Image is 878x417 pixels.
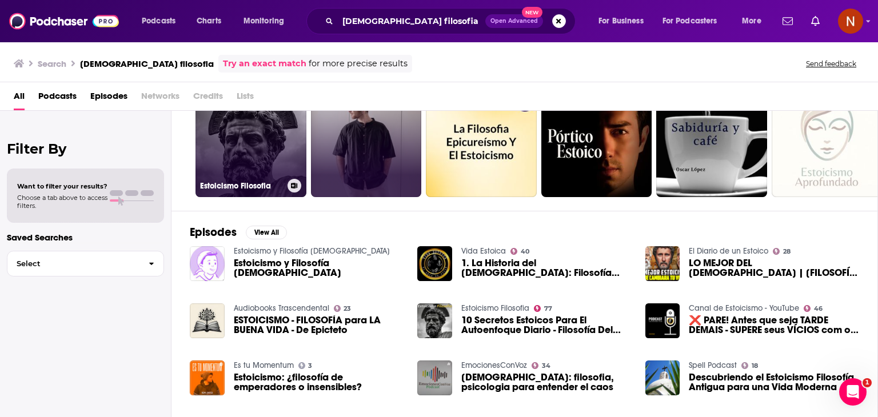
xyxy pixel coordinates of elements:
a: Audiobooks Trascendental [234,303,329,313]
a: LO MEJOR DEL ESTOICISMO | [FILOSOFÍA ESTOICA] [689,258,859,278]
img: 10 Secretos Estoicos Para El Autoenfoque Diario - Filosofía Del Estoicismo [417,303,452,338]
button: open menu [590,12,658,30]
img: Estoicismo y Filosofía Zen [190,246,225,281]
span: For Business [598,13,644,29]
a: 3 [298,362,313,369]
button: Open AdvancedNew [485,14,543,28]
a: 28 [773,248,791,255]
span: New [522,7,542,18]
iframe: Intercom live chat [839,378,867,406]
span: Lists [237,87,254,110]
img: Podchaser - Follow, Share and Rate Podcasts [9,10,119,32]
span: for more precise results [309,57,408,70]
h3: Estoicismo Filosofia [200,181,283,191]
a: ❌ PARE! Antes que seja TARDE DEMAIS - SUPERE seus VÍCIOS com o estoicismo - FILOSOFIA ESTOICA [689,315,859,335]
span: 40 [521,249,529,254]
span: Logged in as AdelNBM [838,9,863,34]
span: For Podcasters [663,13,717,29]
span: More [742,13,761,29]
span: Select [7,260,139,267]
a: 46 [804,305,823,312]
span: 1. La Historia del [DEMOGRAPHIC_DATA]: Filosofía que Transforma Vidas [461,258,632,278]
a: Descubriendo el Estoicismo Filosofía Antigua para una Vida Moderna [689,372,859,392]
span: ❌ PARE! Antes que seja TARDE DEMAIS - SUPERE seus VÍCIOS com o [DEMOGRAPHIC_DATA] - FILOSOFIA EST... [689,315,859,335]
h2: Filter By [7,141,164,157]
img: Descubriendo el Estoicismo Filosofía Antigua para una Vida Moderna [645,360,680,395]
button: Select [7,251,164,276]
img: estoicismo: filosofia, psicologia para entender el caos [417,360,452,395]
span: Estoicismo y Filosofía [DEMOGRAPHIC_DATA] [234,258,404,278]
span: Choose a tab above to access filters. [17,194,107,210]
a: 40 [510,248,529,255]
span: [DEMOGRAPHIC_DATA]: filosofia, psicologia para entender el caos [461,372,632,392]
span: Credits [193,87,223,110]
a: 77Estoicismo Filosofia [195,86,306,197]
a: estoicismo: filosofia, psicologia para entender el caos [461,372,632,392]
img: LO MEJOR DEL ESTOICISMO | [FILOSOFÍA ESTOICA] [645,246,680,281]
img: ESTOICISMO - FILOSOFÍA para LA BUENA VIDA - De Epicteto [190,303,225,338]
a: EpisodesView All [190,225,287,239]
a: Episodes [90,87,127,110]
span: LO MEJOR DEL [DEMOGRAPHIC_DATA] | [FILOSOFÍA ESTOICA] [689,258,859,278]
button: open menu [734,12,776,30]
a: Estoicismo y Filosofía Zen [234,258,404,278]
button: View All [246,226,287,239]
button: Show profile menu [838,9,863,34]
h3: Search [38,58,66,69]
a: 77 [534,305,552,312]
img: Estoicismo: ¿filosofía de emperadores o insensibles? [190,360,225,395]
input: Search podcasts, credits, & more... [338,12,485,30]
img: ❌ PARE! Antes que seja TARDE DEMAIS - SUPERE seus VÍCIOS com o estoicismo - FILOSOFIA ESTOICA [645,303,680,338]
a: Podcasts [38,87,77,110]
a: 52 [541,86,652,197]
span: 3 [308,363,312,368]
button: open menu [655,12,734,30]
img: 1. La Historia del Estoicismo: Filosofía que Transforma Vidas [417,246,452,281]
span: 28 [783,249,791,254]
a: EmocionesConVoz [461,360,527,370]
a: Show notifications dropdown [807,11,824,31]
span: 77 [544,306,552,311]
h2: Episodes [190,225,237,239]
a: 10 Secretos Estoicos Para El Autoenfoque Diario - Filosofía Del Estoicismo [461,315,632,335]
a: 18 [741,362,758,369]
span: 34 [542,363,550,368]
span: 46 [814,306,823,311]
a: Show notifications dropdown [778,11,797,31]
a: Estoicismo Filosofia [461,303,529,313]
span: Networks [141,87,179,110]
img: User Profile [838,9,863,34]
p: Saved Searches [7,232,164,243]
a: Es tu Momentum [234,360,294,370]
a: 1. La Historia del Estoicismo: Filosofía que Transforma Vidas [461,258,632,278]
a: Vida Estoica [461,246,506,256]
a: 34 [532,362,550,369]
span: 23 [344,306,351,311]
span: Want to filter your results? [17,182,107,190]
a: All [14,87,25,110]
a: Estoicismo: ¿filosofía de emperadores o insensibles? [234,372,404,392]
a: Spell Podcast [689,360,737,370]
span: Open Advanced [490,18,538,24]
h3: [DEMOGRAPHIC_DATA] filosofia [80,58,214,69]
a: ESTOICISMO - FILOSOFÍA para LA BUENA VIDA - De Epicteto [234,315,404,335]
a: 23 [334,305,352,312]
a: Estoicismo y Filosofía Zen [234,246,390,256]
button: open menu [236,12,299,30]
